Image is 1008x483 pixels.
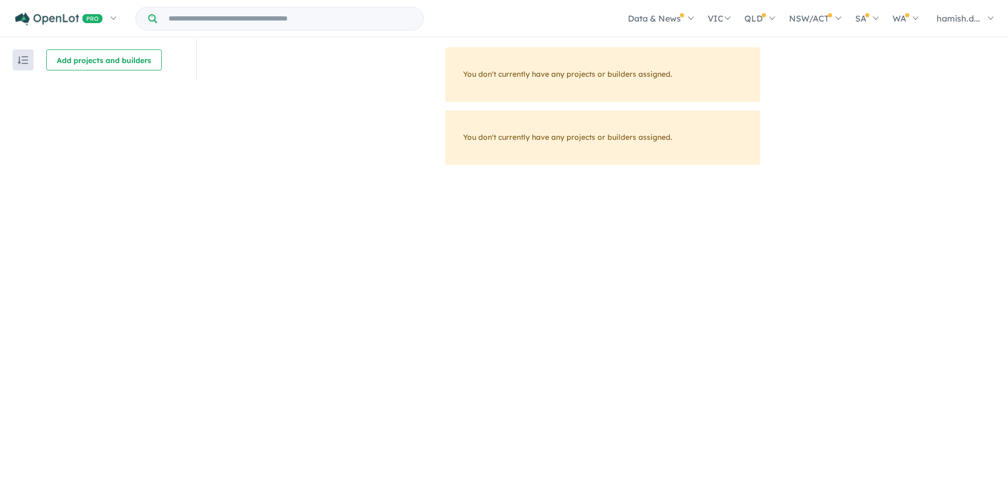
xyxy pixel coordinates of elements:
img: Openlot PRO Logo White [15,13,103,26]
div: You don't currently have any projects or builders assigned. [445,47,760,102]
div: You don't currently have any projects or builders assigned. [445,110,760,165]
input: Try estate name, suburb, builder or developer [159,7,421,30]
button: Add projects and builders [46,49,162,70]
span: hamish.d... [937,13,980,24]
img: sort.svg [18,56,28,64]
